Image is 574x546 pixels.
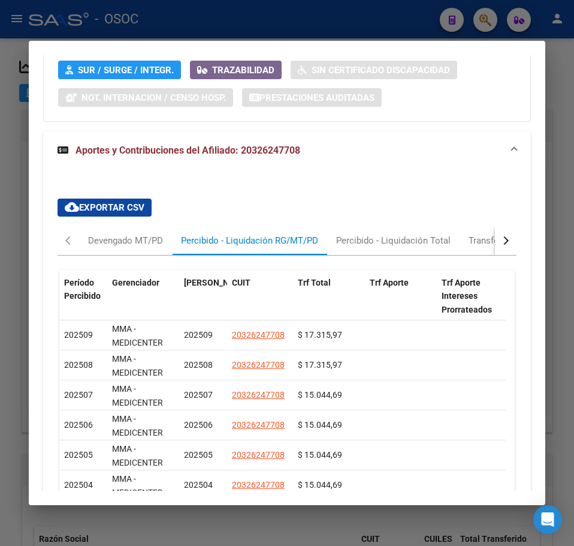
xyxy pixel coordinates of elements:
button: Exportar CSV [58,199,152,217]
datatable-header-cell: Período Percibido [59,270,107,323]
button: Sin Certificado Discapacidad [291,61,457,79]
span: 202509 [184,330,213,340]
div: Transferencias ARCA [469,234,554,247]
span: Período Percibido [64,278,101,301]
span: Gerenciador [112,278,159,287]
span: SUR / SURGE / INTEGR. [78,65,174,76]
span: Trf Total [298,278,331,287]
button: Not. Internacion / Censo Hosp. [58,88,233,107]
span: $ 17.315,97 [298,360,342,370]
datatable-header-cell: Trf Aporte Intereses Prorrateados [437,270,509,323]
span: MMA - MEDICENTER [PERSON_NAME] [112,444,176,481]
span: $ 15.044,69 [298,390,342,400]
span: 20326247708 [232,330,285,340]
span: $ 15.044,69 [298,420,342,430]
datatable-header-cell: Gerenciador [107,270,179,323]
span: 202508 [64,360,93,370]
datatable-header-cell: Período Devengado [179,270,227,323]
span: MMA - MEDICENTER [PERSON_NAME] [112,354,176,391]
span: MMA - MEDICENTER [PERSON_NAME] [112,324,176,361]
span: [PERSON_NAME] [184,278,249,287]
span: 20326247708 [232,480,285,490]
span: Trazabilidad [212,65,274,76]
div: Devengado MT/PD [88,234,163,247]
span: MMA - MEDICENTER [PERSON_NAME] [112,474,176,511]
span: Exportar CSV [65,202,144,213]
span: 202506 [184,420,213,430]
button: Trazabilidad [190,61,282,79]
div: Open Intercom Messenger [533,505,562,534]
span: $ 15.044,69 [298,480,342,490]
mat-icon: cloud_download [65,200,79,214]
span: Trf Aporte Intereses Prorrateados [442,278,492,315]
span: MMA - MEDICENTER [PERSON_NAME] [112,414,176,451]
button: SUR / SURGE / INTEGR. [58,61,181,79]
span: 202507 [184,390,213,400]
span: 202504 [184,480,213,490]
span: 202504 [64,480,93,490]
datatable-header-cell: Trf Aporte [365,270,437,323]
span: 202509 [64,330,93,340]
span: 202508 [184,360,213,370]
span: Sin Certificado Discapacidad [312,65,450,76]
span: 202506 [64,420,93,430]
span: Prestaciones Auditadas [259,92,374,103]
span: 202507 [64,390,93,400]
div: Percibido - Liquidación RG/MT/PD [181,234,318,247]
mat-expansion-panel-header: Aportes y Contribuciones del Afiliado: 20326247708 [43,131,531,170]
span: 20326247708 [232,420,285,430]
button: Prestaciones Auditadas [242,88,382,107]
span: CUIT [232,278,250,287]
span: $ 15.044,69 [298,450,342,460]
span: 20326247708 [232,450,285,460]
span: Aportes y Contribuciones del Afiliado: 20326247708 [75,145,300,156]
datatable-header-cell: Trf Total [293,270,365,323]
span: 20326247708 [232,390,285,400]
span: Not. Internacion / Censo Hosp. [81,92,226,103]
span: Trf Aporte [370,278,409,287]
span: 202505 [184,450,213,460]
span: MMA - MEDICENTER [PERSON_NAME] [112,384,176,421]
span: $ 17.315,97 [298,330,342,340]
div: Percibido - Liquidación Total [336,234,451,247]
datatable-header-cell: CUIT [227,270,293,323]
span: 202505 [64,450,93,460]
span: 20326247708 [232,360,285,370]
